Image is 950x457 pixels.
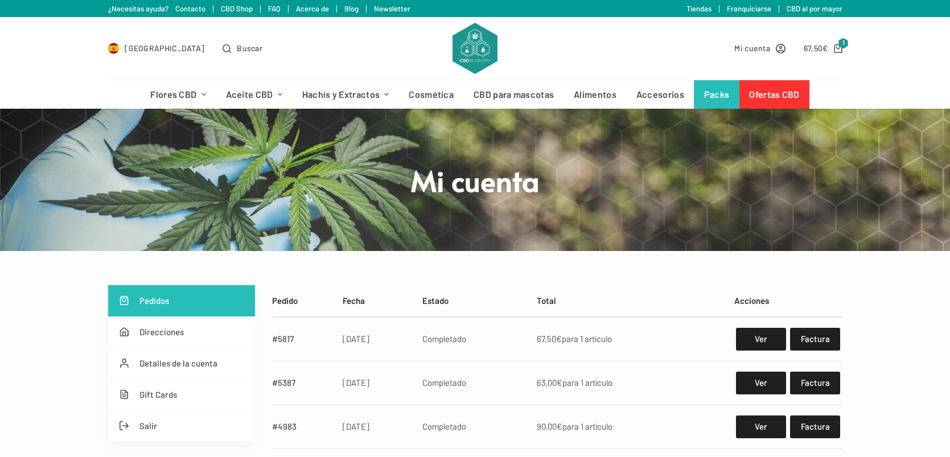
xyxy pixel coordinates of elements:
[734,295,769,306] span: Acciones
[272,295,298,306] span: Pedido
[694,80,739,109] a: Packs
[739,80,809,109] a: Ofertas CBD
[141,80,809,109] nav: Menú de cabecera
[686,4,712,13] a: Tiendas
[537,334,562,344] span: 67,50
[464,80,564,109] a: CBD para mascotas
[262,162,689,199] h1: Mi cuenta
[530,361,728,405] td: para 1 artículo
[537,377,562,388] span: 63,00
[223,42,262,55] button: Abrir formulario de búsqueda
[804,42,842,55] a: Carro de compra
[557,377,562,388] span: €
[221,4,253,13] a: CBD Shop
[422,295,449,306] span: Estado
[108,316,255,348] a: Direcciones
[343,334,369,344] time: [DATE]
[416,317,530,361] td: Completado
[416,405,530,448] td: Completado
[537,295,556,306] span: Total
[734,42,770,55] span: Mi cuenta
[537,421,562,431] span: 90,00
[734,42,786,55] a: Mi cuenta
[790,328,840,351] a: Factura
[125,42,204,55] span: [GEOGRAPHIC_DATA]
[557,421,562,431] span: €
[108,4,205,13] a: ¿Necesitas ayuda? Contacto
[736,372,786,394] a: Ver
[108,379,255,410] a: Gift Cards
[790,372,840,394] a: Factura
[272,377,295,388] a: #5387
[374,4,410,13] a: Newsletter
[727,4,771,13] a: Franquiciarse
[108,285,255,316] a: Pedidos
[108,42,205,55] a: Select Country
[292,80,399,109] a: Hachís y Extractos
[626,80,694,109] a: Accesorios
[141,80,216,109] a: Flores CBD
[787,4,842,13] a: CBD al por mayor
[736,415,786,438] a: Ver
[530,405,728,448] td: para 1 artículo
[272,334,294,344] a: #5817
[344,4,359,13] a: Blog
[399,80,464,109] a: Cosmética
[453,23,497,74] img: CBD Alchemy
[296,4,329,13] a: Acerca de
[108,43,120,54] img: ES Flag
[343,421,369,431] time: [DATE]
[216,80,292,109] a: Aceite CBD
[268,4,281,13] a: FAQ
[556,334,562,344] span: €
[108,348,255,379] a: Detalles de la cuenta
[804,43,828,53] bdi: 67,50
[822,43,828,53] span: €
[108,410,255,442] a: Salir
[530,317,728,361] td: para 1 artículo
[838,38,849,49] span: 1
[564,80,627,109] a: Alimentos
[272,421,297,431] a: #4983
[790,415,840,438] a: Factura
[343,377,369,388] time: [DATE]
[416,361,530,405] td: Completado
[237,42,262,55] span: Buscar
[736,328,786,351] a: Ver
[343,295,365,306] span: Fecha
